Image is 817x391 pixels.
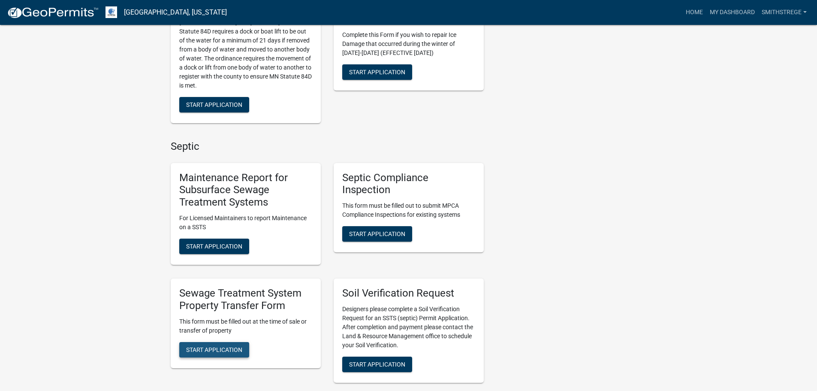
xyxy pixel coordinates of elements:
[106,6,117,18] img: Otter Tail County, Minnesota
[342,305,475,350] p: Designers please complete a Soil Verification Request for an SSTS (septic) Permit Application. Af...
[349,361,405,367] span: Start Application
[179,342,249,358] button: Start Application
[342,226,412,242] button: Start Application
[186,101,242,108] span: Start Application
[179,214,312,232] p: For Licensed Maintainers to report Maintenance on a SSTS
[342,287,475,300] h5: Soil Verification Request
[706,4,758,21] a: My Dashboard
[342,172,475,197] h5: Septic Compliance Inspection
[349,68,405,75] span: Start Application
[349,230,405,237] span: Start Application
[342,201,475,219] p: This form must be filled out to submit MPCA Compliance Inspections for existing systems
[179,18,312,90] p: [GEOGRAPHIC_DATA] and [US_STATE] State Statute 84D requires a dock or boat lift to be out of the ...
[171,140,484,153] h4: Septic
[179,317,312,335] p: This form must be filled out at the time of sale or transfer of property
[179,239,249,254] button: Start Application
[758,4,810,21] a: SmithStrege
[179,172,312,209] h5: Maintenance Report for Subsurface Sewage Treatment Systems
[342,64,412,80] button: Start Application
[124,5,227,20] a: [GEOGRAPHIC_DATA], [US_STATE]
[682,4,706,21] a: Home
[179,287,312,312] h5: Sewage Treatment System Property Transfer Form
[342,357,412,372] button: Start Application
[186,243,242,250] span: Start Application
[186,346,242,353] span: Start Application
[342,30,475,58] p: Complete this Form if you wish to repair Ice Damage that occurred during the winter of [DATE]-[DA...
[179,97,249,112] button: Start Application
